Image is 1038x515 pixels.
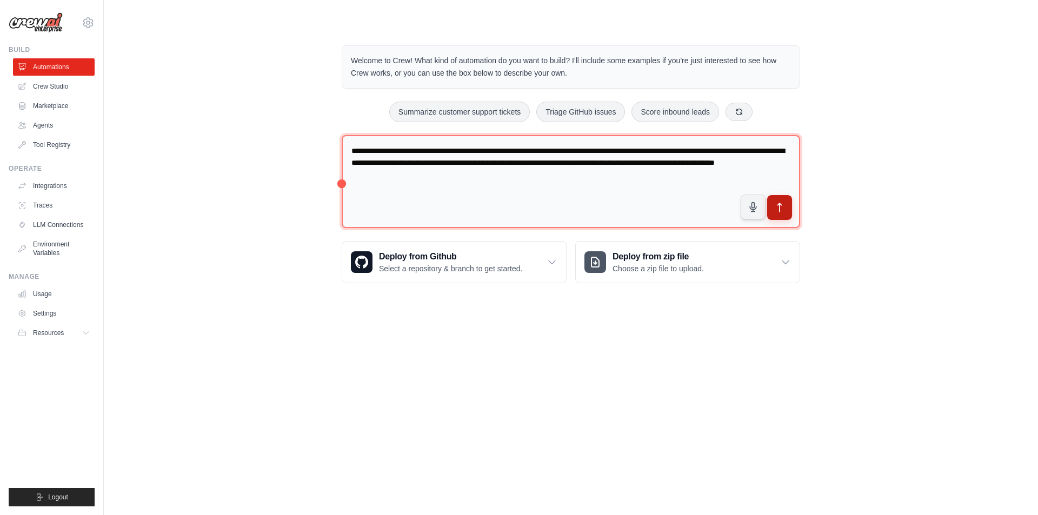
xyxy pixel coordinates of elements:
img: Logo [9,12,63,33]
span: Logout [48,493,68,501]
a: Agents [13,117,95,134]
span: Resources [33,329,64,337]
div: Operate [9,164,95,173]
p: Select a repository & branch to get started. [379,263,522,274]
a: Traces [13,197,95,214]
a: Settings [13,305,95,322]
a: Usage [13,285,95,303]
button: Resources [13,324,95,342]
p: Welcome to Crew! What kind of automation do you want to build? I'll include some examples if you'... [351,55,791,79]
a: Environment Variables [13,236,95,262]
button: Logout [9,488,95,506]
button: Summarize customer support tickets [389,102,530,122]
a: Tool Registry [13,136,95,153]
a: Crew Studio [13,78,95,95]
h3: Deploy from Github [379,250,522,263]
a: LLM Connections [13,216,95,233]
p: Choose a zip file to upload. [613,263,704,274]
h3: Deploy from zip file [613,250,704,263]
button: Score inbound leads [631,102,719,122]
a: Integrations [13,177,95,195]
div: Manage [9,272,95,281]
button: Triage GitHub issues [536,102,625,122]
a: Marketplace [13,97,95,115]
a: Automations [13,58,95,76]
div: Build [9,45,95,54]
